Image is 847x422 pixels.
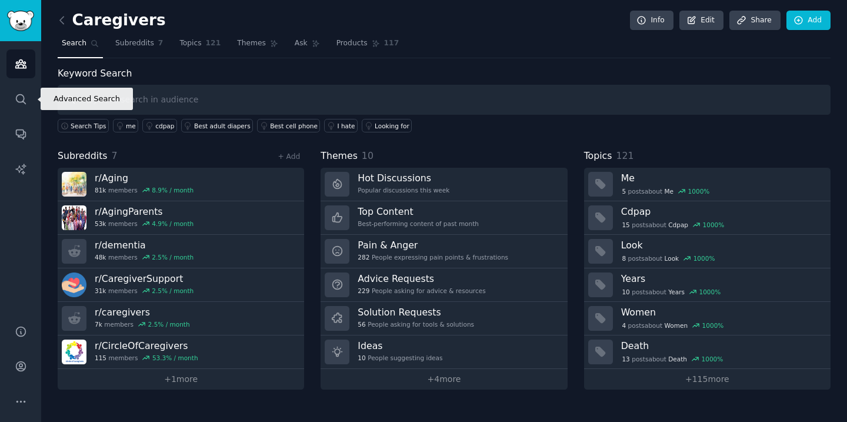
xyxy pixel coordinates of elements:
span: Women [665,321,688,330]
h2: Caregivers [58,11,166,30]
h3: r/ AgingParents [95,205,194,218]
img: GummySearch logo [7,11,34,31]
span: 4 [622,321,626,330]
span: Subreddits [115,38,154,49]
span: Subreddits [58,149,108,164]
span: 121 [616,150,633,161]
a: cdpap [142,119,177,132]
a: me [113,119,138,132]
a: Products117 [332,34,403,58]
button: Search Tips [58,119,109,132]
a: Look8postsaboutLook1000% [584,235,831,268]
div: Looking for [375,122,409,130]
span: 121 [206,38,221,49]
a: Best adult diapers [181,119,253,132]
span: Themes [237,38,266,49]
span: 13 [622,355,629,363]
a: Cdpap15postsaboutCdpap1000% [584,201,831,235]
h3: Cdpap [621,205,822,218]
span: 7k [95,320,102,328]
span: 8 [622,254,626,262]
span: Ask [295,38,308,49]
a: Pain & Anger282People expressing pain points & frustrations [321,235,567,268]
h3: r/ CircleOfCaregivers [95,340,198,352]
span: Death [668,355,687,363]
span: Search Tips [71,122,106,130]
a: Share [729,11,780,31]
h3: Solution Requests [358,306,474,318]
a: I hate [324,119,358,132]
div: members [95,220,194,228]
a: Subreddits7 [111,34,167,58]
div: 1000 % [693,254,715,262]
div: members [95,354,198,362]
span: 48k [95,253,106,261]
a: r/CircleOfCaregivers115members53.3% / month [58,335,304,369]
a: Add [786,11,831,31]
h3: Me [621,172,822,184]
a: Me5postsaboutMe1000% [584,168,831,201]
a: Years10postsaboutYears1000% [584,268,831,302]
h3: Years [621,273,822,285]
div: me [126,122,136,130]
a: Looking for [362,119,412,132]
div: post s about [621,354,724,364]
div: 1000 % [702,355,723,363]
a: +1more [58,369,304,390]
span: 117 [384,38,399,49]
span: 229 [358,287,369,295]
div: cdpap [155,122,174,130]
h3: Women [621,306,822,318]
a: r/dementia48kmembers2.5% / month [58,235,304,268]
div: People expressing pain points & frustrations [358,253,508,261]
span: 7 [112,150,118,161]
img: Aging [62,172,86,197]
div: post s about [621,287,722,297]
span: 56 [358,320,365,328]
a: r/Aging81kmembers8.9% / month [58,168,304,201]
span: Me [665,187,674,195]
h3: Pain & Anger [358,239,508,251]
a: + Add [278,152,300,161]
span: Search [62,38,86,49]
a: r/caregivers7kmembers2.5% / month [58,302,304,335]
div: 8.9 % / month [152,186,194,194]
img: CaregiverSupport [62,273,86,297]
span: 81k [95,186,106,194]
div: People suggesting ideas [358,354,442,362]
a: r/CaregiverSupport31kmembers2.5% / month [58,268,304,302]
a: Death13postsaboutDeath1000% [584,335,831,369]
a: Edit [679,11,723,31]
span: 10 [362,150,374,161]
div: post s about [621,186,711,197]
a: Hot DiscussionsPopular discussions this week [321,168,567,201]
h3: r/ CaregiverSupport [95,273,194,285]
a: Info [630,11,673,31]
div: Best adult diapers [194,122,251,130]
div: post s about [621,320,725,331]
span: 10 [622,288,629,296]
div: I hate [337,122,355,130]
span: 31k [95,287,106,295]
div: post s about [621,253,716,264]
a: +4more [321,369,567,390]
span: Topics [584,149,612,164]
div: members [95,186,194,194]
div: 1000 % [699,288,721,296]
span: 5 [622,187,626,195]
input: Keyword search in audience [58,85,831,115]
div: 53.3 % / month [152,354,198,362]
div: members [95,320,190,328]
div: 1000 % [703,221,725,229]
h3: Look [621,239,822,251]
span: 282 [358,253,369,261]
span: 115 [95,354,106,362]
a: Ideas10People suggesting ideas [321,335,567,369]
h3: Advice Requests [358,273,485,285]
div: 1000 % [688,187,710,195]
h3: Top Content [358,205,479,218]
div: post s about [621,220,725,230]
span: Themes [321,149,358,164]
a: r/AgingParents53kmembers4.9% / month [58,201,304,235]
a: Women4postsaboutWomen1000% [584,302,831,335]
